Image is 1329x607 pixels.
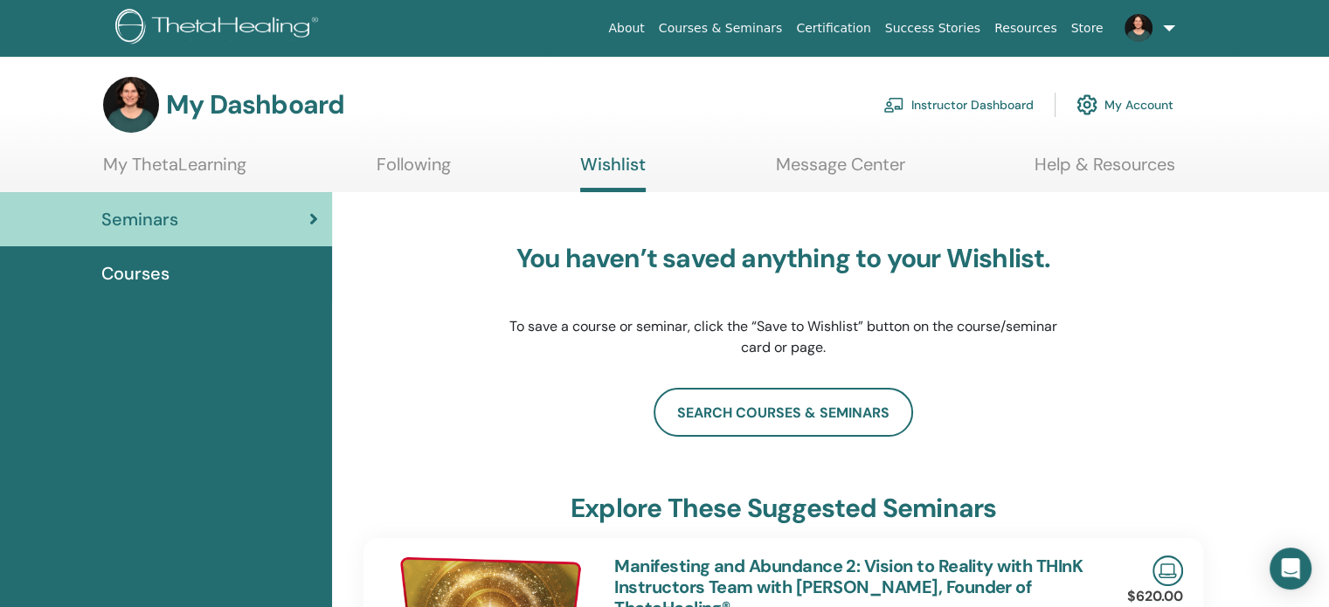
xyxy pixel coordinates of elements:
[601,12,651,45] a: About
[509,316,1059,358] p: To save a course or seminar, click the “Save to Wishlist” button on the course/seminar card or page.
[377,154,451,188] a: Following
[509,243,1059,274] h3: You haven’t saved anything to your Wishlist.
[1152,555,1183,586] img: Live Online Seminar
[652,12,790,45] a: Courses & Seminars
[101,260,170,286] span: Courses
[101,206,178,232] span: Seminars
[580,154,646,192] a: Wishlist
[654,388,913,437] a: search courses & seminars
[1076,86,1173,124] a: My Account
[1035,154,1175,188] a: Help & Resources
[1125,14,1152,42] img: default.jpg
[776,154,905,188] a: Message Center
[1127,586,1183,607] p: $620.00
[789,12,877,45] a: Certification
[1064,12,1111,45] a: Store
[878,12,987,45] a: Success Stories
[1270,548,1312,590] div: Open Intercom Messenger
[103,154,246,188] a: My ThetaLearning
[1076,90,1097,120] img: cog.svg
[103,77,159,133] img: default.jpg
[166,89,344,121] h3: My Dashboard
[883,97,904,113] img: chalkboard-teacher.svg
[115,9,324,48] img: logo.png
[883,86,1034,124] a: Instructor Dashboard
[987,12,1064,45] a: Resources
[571,493,996,524] h3: explore these suggested seminars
